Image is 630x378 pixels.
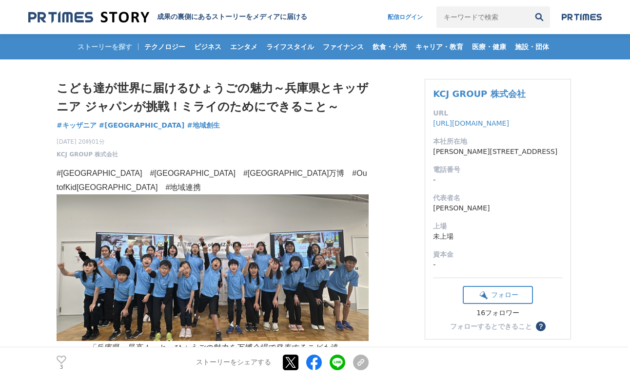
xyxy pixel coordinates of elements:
img: 成果の裏側にあるストーリーをメディアに届ける [28,11,149,24]
a: 飲食・小売 [369,34,411,59]
dd: 未上場 [433,231,563,242]
a: 配信ログイン [378,6,433,28]
a: KCJ GROUP 株式会社 [433,89,525,99]
a: KCJ GROUP 株式会社 [57,150,118,159]
img: prtimes [562,13,602,21]
span: #地域創生 [187,121,220,130]
dt: 代表者名 [433,193,563,203]
dd: [PERSON_NAME][STREET_ADDRESS] [433,147,563,157]
span: 医療・健康 [468,42,510,51]
p: 3 [57,365,66,370]
input: キーワードで検索 [436,6,529,28]
a: #地域創生 [187,120,220,131]
span: ？ [537,323,544,330]
a: キャリア・教育 [412,34,467,59]
dd: - [433,260,563,270]
span: エンタメ [226,42,261,51]
button: 検索 [529,6,550,28]
dt: 本社所在地 [433,136,563,147]
span: ライフスタイル [262,42,318,51]
a: #[GEOGRAPHIC_DATA] [99,120,185,131]
div: 16フォロワー [463,309,533,318]
a: テクノロジー [140,34,189,59]
em: 「兵庫県、最高！」と、ひょうごの魅力を万博会場で発表するこども達 [88,343,337,352]
p: ストーリーをシェアする [196,359,271,367]
dt: URL [433,108,563,118]
dd: - [433,175,563,185]
dt: 電話番号 [433,165,563,175]
a: #キッザニア [57,120,97,131]
p: #[GEOGRAPHIC_DATA] #[GEOGRAPHIC_DATA] #[GEOGRAPHIC_DATA]万博 #OutofKid[GEOGRAPHIC_DATA] #地域連携 [57,167,369,195]
button: フォロー [463,286,533,304]
a: ライフスタイル [262,34,318,59]
span: [DATE] 20時01分 [57,137,118,146]
img: thumbnail_b3d89e40-8eca-11f0-b6fc-c9efb46ea977.JPG [57,194,369,340]
span: #[GEOGRAPHIC_DATA] [99,121,185,130]
span: 施設・団体 [511,42,553,51]
span: キャリア・教育 [412,42,467,51]
button: ？ [536,321,546,331]
a: エンタメ [226,34,261,59]
a: 施設・団体 [511,34,553,59]
a: [URL][DOMAIN_NAME] [433,119,509,127]
div: フォローするとできること [450,323,532,330]
dt: 資本金 [433,249,563,260]
span: #キッザニア [57,121,97,130]
span: 飲食・小売 [369,42,411,51]
h2: 成果の裏側にあるストーリーをメディアに届ける [157,13,307,21]
a: ファイナンス [319,34,368,59]
span: ファイナンス [319,42,368,51]
span: ビジネス [190,42,225,51]
dt: 上場 [433,221,563,231]
a: 成果の裏側にあるストーリーをメディアに届ける 成果の裏側にあるストーリーをメディアに届ける [28,11,307,24]
dd: [PERSON_NAME] [433,203,563,213]
span: テクノロジー [140,42,189,51]
h1: こども達が世界に届けるひょうごの魅力～兵庫県とキッザニア ジャパンが挑戦！ミライのためにできること～ [57,79,369,116]
a: ビジネス [190,34,225,59]
a: 医療・健康 [468,34,510,59]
